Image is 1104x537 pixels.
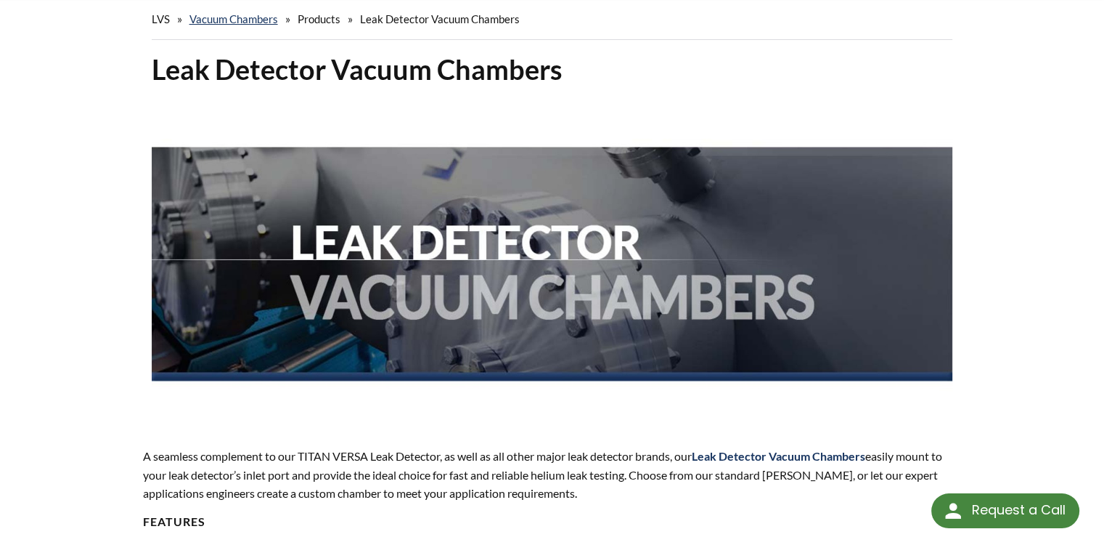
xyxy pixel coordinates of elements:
h1: Leak Detector Vacuum Chambers [152,52,953,87]
span: LVS [152,12,170,25]
div: Request a Call [971,493,1065,527]
h4: Features [143,514,962,530]
p: A seamless complement to our TITAN VERSA Leak Detector, as well as all other major leak detector ... [143,447,962,503]
span: Leak Detector Vacuum Chambers [360,12,520,25]
img: round button [941,499,965,522]
div: Request a Call [931,493,1079,528]
span: Products [298,12,340,25]
img: Leak Test Vacuum Chambers header [152,99,953,420]
strong: Leak Detector Vacuum Chambers [692,449,865,463]
a: Vacuum Chambers [189,12,278,25]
